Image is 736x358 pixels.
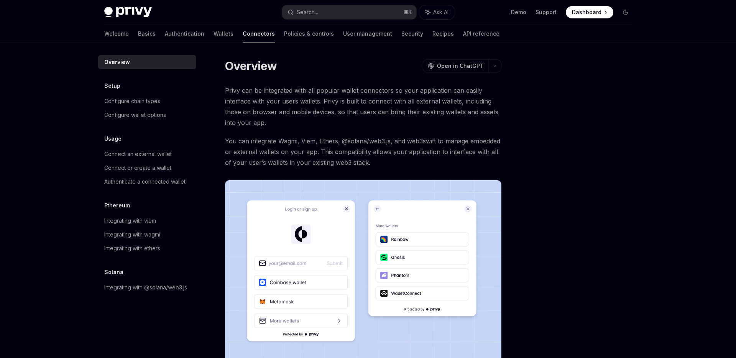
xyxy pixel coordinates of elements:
a: Wallets [214,25,233,43]
div: Search... [297,8,318,17]
a: Authenticate a connected wallet [98,175,196,189]
button: Search...⌘K [282,5,416,19]
a: Demo [511,8,526,16]
button: Toggle dark mode [619,6,632,18]
div: Integrating with wagmi [104,230,160,239]
h5: Setup [104,81,120,90]
a: Integrating with ethers [98,241,196,255]
a: Connect or create a wallet [98,161,196,175]
a: API reference [463,25,499,43]
div: Configure wallet options [104,110,166,120]
span: Privy can be integrated with all popular wallet connectors so your application can easily interfa... [225,85,501,128]
span: Dashboard [572,8,601,16]
div: Configure chain types [104,97,160,106]
a: Basics [138,25,156,43]
h1: Overview [225,59,277,73]
a: Integrating with wagmi [98,228,196,241]
span: You can integrate Wagmi, Viem, Ethers, @solana/web3.js, and web3swift to manage embedded or exter... [225,136,501,168]
div: Integrating with ethers [104,244,160,253]
a: Configure wallet options [98,108,196,122]
div: Integrating with @solana/web3.js [104,283,187,292]
button: Ask AI [420,5,454,19]
span: Ask AI [433,8,449,16]
a: Overview [98,55,196,69]
a: Integrating with viem [98,214,196,228]
a: Integrating with @solana/web3.js [98,281,196,294]
a: Welcome [104,25,129,43]
a: Configure chain types [98,94,196,108]
h5: Usage [104,134,122,143]
div: Authenticate a connected wallet [104,177,186,186]
a: Dashboard [566,6,613,18]
a: Recipes [432,25,454,43]
a: Security [401,25,423,43]
div: Overview [104,57,130,67]
div: Connect an external wallet [104,149,172,159]
a: Connectors [243,25,275,43]
h5: Ethereum [104,201,130,210]
span: Open in ChatGPT [437,62,484,70]
a: Connect an external wallet [98,147,196,161]
span: ⌘ K [404,9,412,15]
a: User management [343,25,392,43]
h5: Solana [104,268,123,277]
a: Support [536,8,557,16]
img: dark logo [104,7,152,18]
button: Open in ChatGPT [423,59,488,72]
a: Policies & controls [284,25,334,43]
div: Integrating with viem [104,216,156,225]
a: Authentication [165,25,204,43]
div: Connect or create a wallet [104,163,171,172]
